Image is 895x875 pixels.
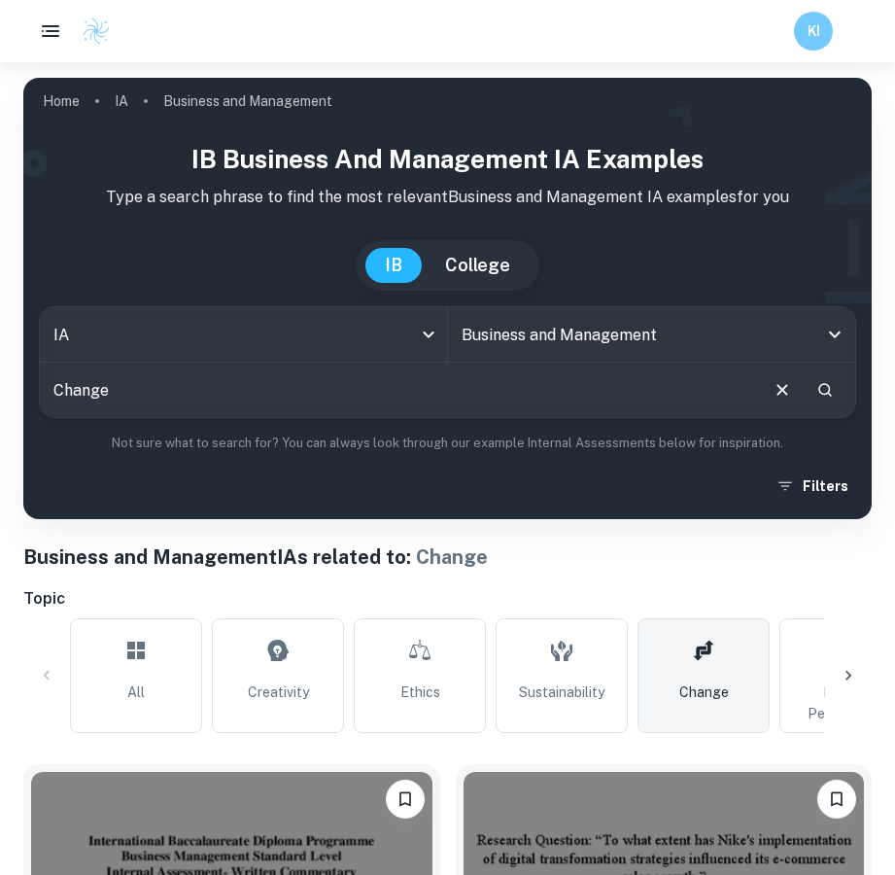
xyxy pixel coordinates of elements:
p: Not sure what to search for? You can always look through our example Internal Assessments below f... [39,434,856,453]
span: Sustainability [519,682,604,703]
button: IB [365,248,422,283]
a: Home [43,87,80,115]
button: College [426,248,530,283]
span: Change [679,682,729,703]
button: KI [794,12,833,51]
h6: Topic [23,587,872,611]
button: Bookmark [386,780,425,819]
img: profile cover [23,78,872,519]
a: IA [115,87,128,115]
h6: KI [803,20,825,42]
span: Change [416,545,488,569]
p: Business and Management [163,90,332,112]
h1: IB Business and Management IA examples [39,140,856,178]
button: Bookmark [817,780,856,819]
button: Search [809,373,842,406]
span: Ethics [400,682,440,703]
button: Clear [764,371,801,408]
span: All [127,682,145,703]
a: Clastify logo [70,17,111,46]
span: Creativity [248,682,309,703]
p: Type a search phrase to find the most relevant Business and Management IA examples for you [39,186,856,209]
img: Clastify logo [82,17,111,46]
h1: Business and Management IAs related to: [23,542,872,572]
input: E.g. tech company expansion, marketing strategies, motivation theories... [40,363,756,417]
div: IA [40,307,447,362]
button: Open [821,321,848,348]
button: Filters [772,469,856,504]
